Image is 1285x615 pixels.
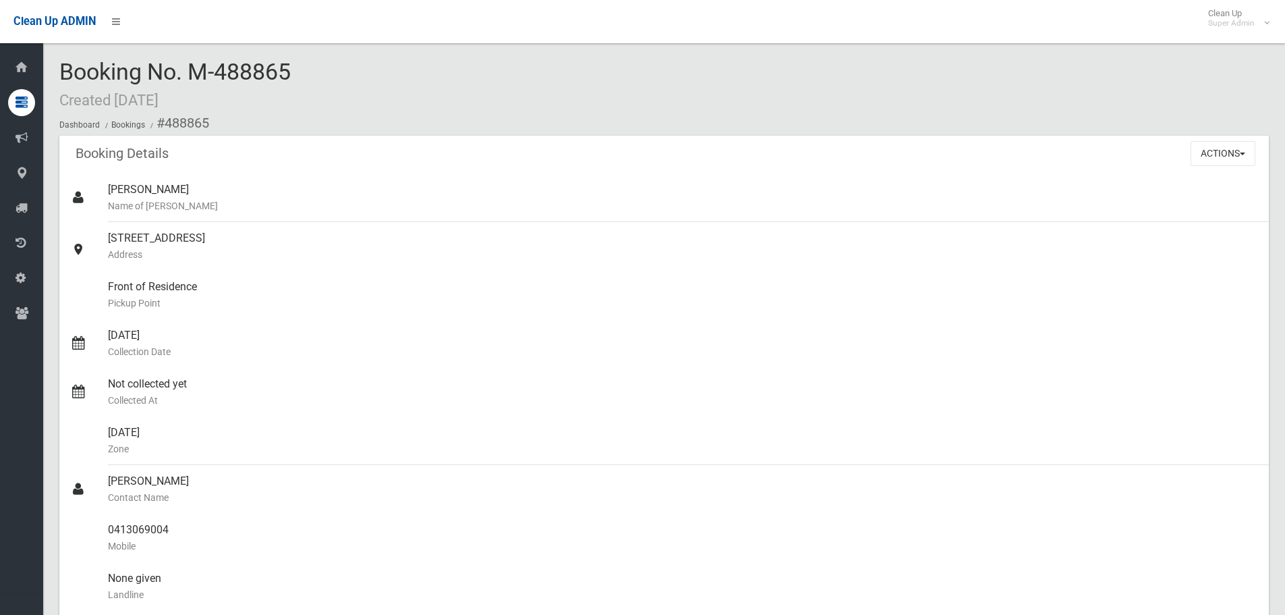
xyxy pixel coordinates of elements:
header: Booking Details [59,140,185,167]
small: Pickup Point [108,295,1258,311]
div: [DATE] [108,417,1258,465]
div: [DATE] [108,319,1258,368]
div: [PERSON_NAME] [108,173,1258,222]
span: Clean Up [1201,8,1268,28]
div: [STREET_ADDRESS] [108,222,1258,271]
small: Landline [108,587,1258,603]
small: Mobile [108,538,1258,554]
button: Actions [1191,141,1255,166]
a: Dashboard [59,120,100,130]
li: #488865 [147,111,209,136]
small: Contact Name [108,489,1258,506]
small: Address [108,246,1258,263]
small: Name of [PERSON_NAME] [108,198,1258,214]
div: 0413069004 [108,514,1258,562]
small: Created [DATE] [59,91,159,109]
span: Clean Up ADMIN [13,15,96,28]
small: Collected At [108,392,1258,408]
div: [PERSON_NAME] [108,465,1258,514]
small: Super Admin [1208,18,1255,28]
div: Not collected yet [108,368,1258,417]
small: Collection Date [108,344,1258,360]
div: Front of Residence [108,271,1258,319]
a: Bookings [111,120,145,130]
span: Booking No. M-488865 [59,58,291,111]
small: Zone [108,441,1258,457]
div: None given [108,562,1258,611]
